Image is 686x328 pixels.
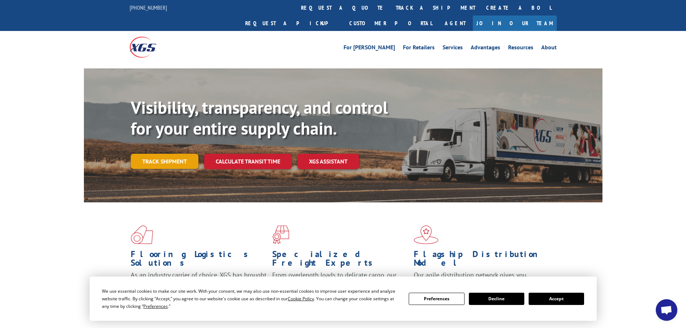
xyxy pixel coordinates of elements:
h1: Specialized Freight Experts [272,250,408,271]
button: Accept [529,293,584,305]
span: As an industry carrier of choice, XGS has brought innovation and dedication to flooring logistics... [131,271,266,296]
h1: Flagship Distribution Model [414,250,550,271]
img: xgs-icon-focused-on-flooring-red [272,225,289,244]
div: Open chat [656,299,677,321]
a: Advantages [471,45,500,53]
div: We use essential cookies to make our site work. With your consent, we may also use non-essential ... [102,287,400,310]
span: Preferences [143,303,168,309]
a: Join Our Team [473,15,557,31]
a: Resources [508,45,533,53]
a: Request a pickup [240,15,344,31]
a: Agent [438,15,473,31]
a: Customer Portal [344,15,438,31]
button: Decline [469,293,524,305]
img: xgs-icon-total-supply-chain-intelligence-red [131,225,153,244]
a: Services [443,45,463,53]
b: Visibility, transparency, and control for your entire supply chain. [131,96,388,139]
a: About [541,45,557,53]
a: Track shipment [131,154,198,169]
span: Our agile distribution network gives you nationwide inventory management on demand. [414,271,546,288]
a: [PHONE_NUMBER] [130,4,167,11]
img: xgs-icon-flagship-distribution-model-red [414,225,439,244]
a: For Retailers [403,45,435,53]
a: Calculate transit time [204,154,292,169]
span: Cookie Policy [288,296,314,302]
button: Preferences [409,293,464,305]
h1: Flooring Logistics Solutions [131,250,267,271]
a: XGS ASSISTANT [297,154,359,169]
p: From overlength loads to delicate cargo, our experienced staff knows the best way to move your fr... [272,271,408,303]
div: Cookie Consent Prompt [90,277,597,321]
a: For [PERSON_NAME] [344,45,395,53]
